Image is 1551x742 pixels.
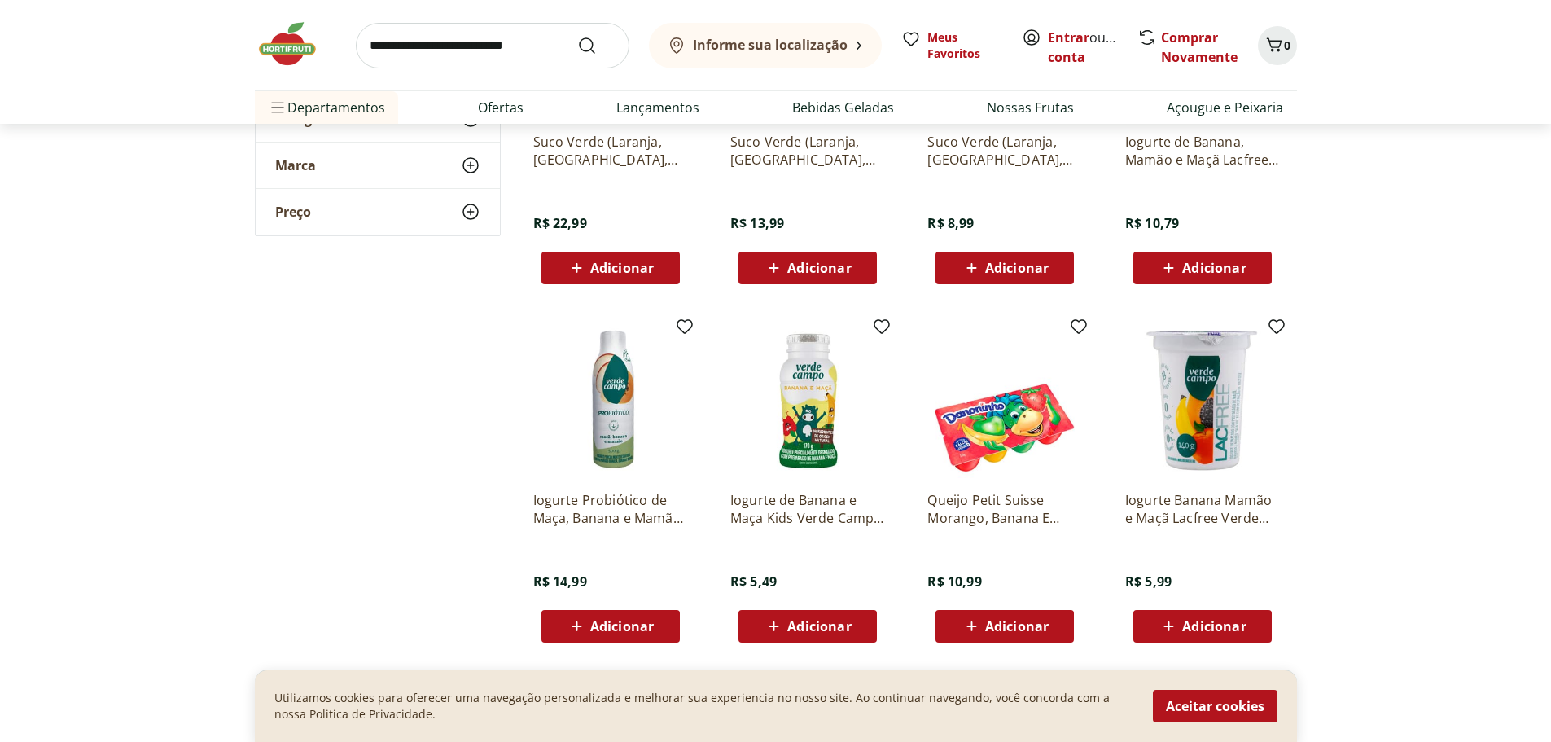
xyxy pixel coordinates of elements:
[787,620,851,633] span: Adicionar
[1125,573,1172,591] span: R$ 5,99
[1133,252,1272,284] button: Adicionar
[730,323,885,478] img: Iogurte de Banana e Maça Kids Verde Campo 170g
[649,23,882,68] button: Informe sua localização
[1153,690,1277,722] button: Aceitar cookies
[533,573,587,591] span: R$ 14,99
[590,620,654,633] span: Adicionar
[533,214,587,232] span: R$ 22,99
[533,323,688,478] img: Iogurte Probiótico de Maça, Banana e Mamão Verde Campo 500g
[1167,98,1283,117] a: Açougue e Peixaria
[1125,214,1179,232] span: R$ 10,79
[541,252,680,284] button: Adicionar
[275,157,316,173] span: Marca
[935,252,1074,284] button: Adicionar
[533,133,688,169] a: Suco Verde (Laranja, [GEOGRAPHIC_DATA], Couve, Maça e Gengibre) 1L
[927,214,974,232] span: R$ 8,99
[987,98,1074,117] a: Nossas Frutas
[927,573,981,591] span: R$ 10,99
[787,261,851,274] span: Adicionar
[256,143,500,188] button: Marca
[274,690,1133,722] p: Utilizamos cookies para oferecer uma navegação personalizada e melhorar sua experiencia no nosso ...
[985,261,1049,274] span: Adicionar
[356,23,629,68] input: search
[275,204,311,220] span: Preço
[1125,491,1280,527] a: Iogurte Banana Mamão e Maçã Lacfree Verde Campo 140G
[738,252,877,284] button: Adicionar
[985,620,1049,633] span: Adicionar
[1182,261,1246,274] span: Adicionar
[730,214,784,232] span: R$ 13,99
[616,98,699,117] a: Lançamentos
[730,573,777,591] span: R$ 5,49
[935,610,1074,643] button: Adicionar
[1258,26,1297,65] button: Carrinho
[1161,29,1238,66] a: Comprar Novamente
[1125,133,1280,169] a: Iogurte de Banana, Mamão e Maçã Lacfree Verde Campo 500g
[730,133,885,169] a: Suco Verde (Laranja, [GEOGRAPHIC_DATA], Couve, Maça e [GEOGRAPHIC_DATA]) 500ml
[927,133,1082,169] a: Suco Verde (Laranja, [GEOGRAPHIC_DATA], Couve, Maça e Gengibre) 250ml
[533,491,688,527] a: Iogurte Probiótico de Maça, Banana e Mamão Verde Campo 500g
[590,261,654,274] span: Adicionar
[255,20,336,68] img: Hortifruti
[541,610,680,643] button: Adicionar
[1284,37,1290,53] span: 0
[256,189,500,235] button: Preço
[478,98,524,117] a: Ofertas
[1048,29,1089,46] a: Entrar
[1125,323,1280,478] img: Iogurte Banana Mamão e Maçã Lacfree Verde Campo 140G
[1182,620,1246,633] span: Adicionar
[927,491,1082,527] a: Queijo Petit Suisse Morango, Banana E Maçã-Verde Toy Story 4 Danoninho Bandeja 320G 8 Unidades
[738,610,877,643] button: Adicionar
[268,88,287,127] button: Menu
[1133,610,1272,643] button: Adicionar
[792,98,894,117] a: Bebidas Geladas
[693,36,848,54] b: Informe sua localização
[1048,28,1120,67] span: ou
[730,491,885,527] a: Iogurte de Banana e Maça Kids Verde Campo 170g
[927,29,1002,62] span: Meus Favoritos
[901,29,1002,62] a: Meus Favoritos
[927,323,1082,478] img: Queijo Petit Suisse Morango, Banana E Maçã-Verde Toy Story 4 Danoninho Bandeja 320G 8 Unidades
[1048,29,1137,66] a: Criar conta
[268,88,385,127] span: Departamentos
[577,36,616,55] button: Submit Search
